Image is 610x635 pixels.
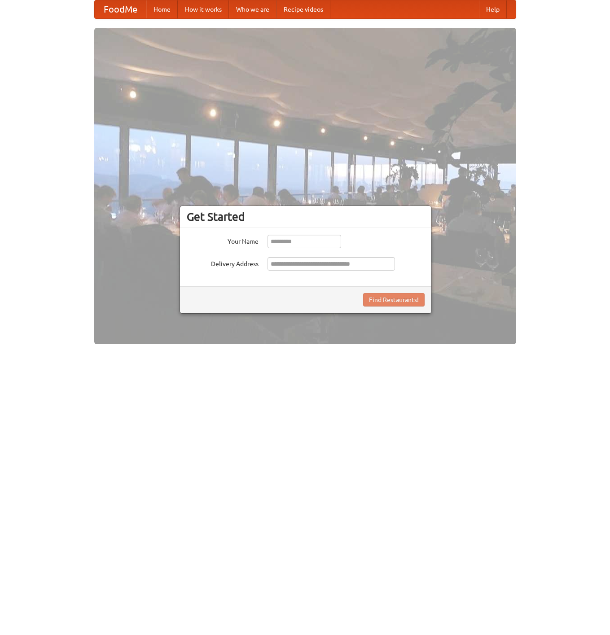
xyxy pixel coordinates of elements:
[479,0,507,18] a: Help
[146,0,178,18] a: Home
[178,0,229,18] a: How it works
[187,257,259,268] label: Delivery Address
[229,0,276,18] a: Who we are
[187,210,425,223] h3: Get Started
[187,235,259,246] label: Your Name
[95,0,146,18] a: FoodMe
[363,293,425,307] button: Find Restaurants!
[276,0,330,18] a: Recipe videos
